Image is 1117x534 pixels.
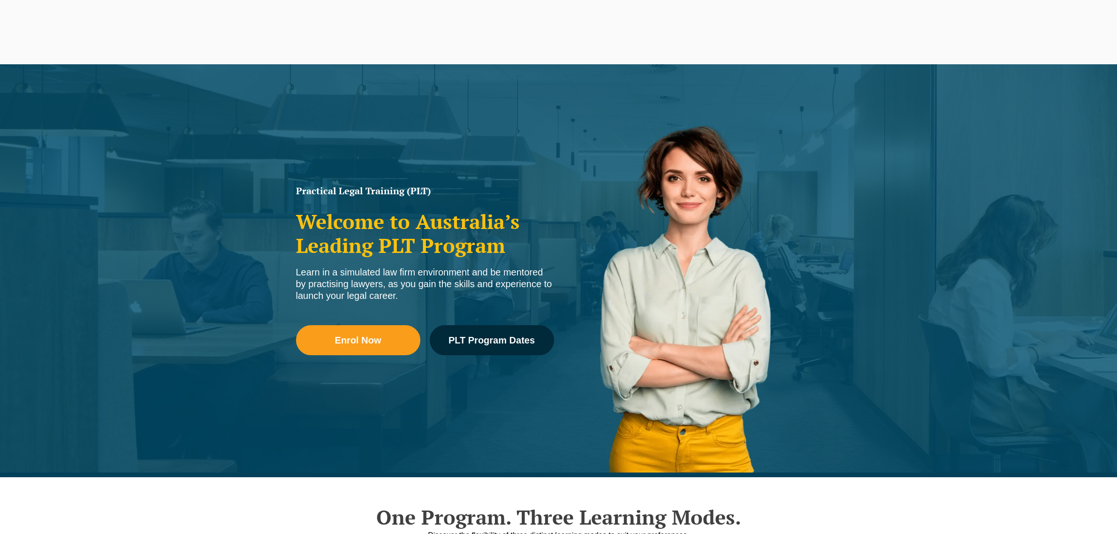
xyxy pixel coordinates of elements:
[430,325,554,355] a: PLT Program Dates
[335,336,381,345] span: Enrol Now
[296,186,554,196] h1: Practical Legal Training (PLT)
[296,210,554,257] h2: Welcome to Australia’s Leading PLT Program
[291,505,826,529] h2: One Program. Three Learning Modes.
[296,267,554,302] div: Learn in a simulated law firm environment and be mentored by practising lawyers, as you gain the ...
[296,325,420,355] a: Enrol Now
[448,336,535,345] span: PLT Program Dates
